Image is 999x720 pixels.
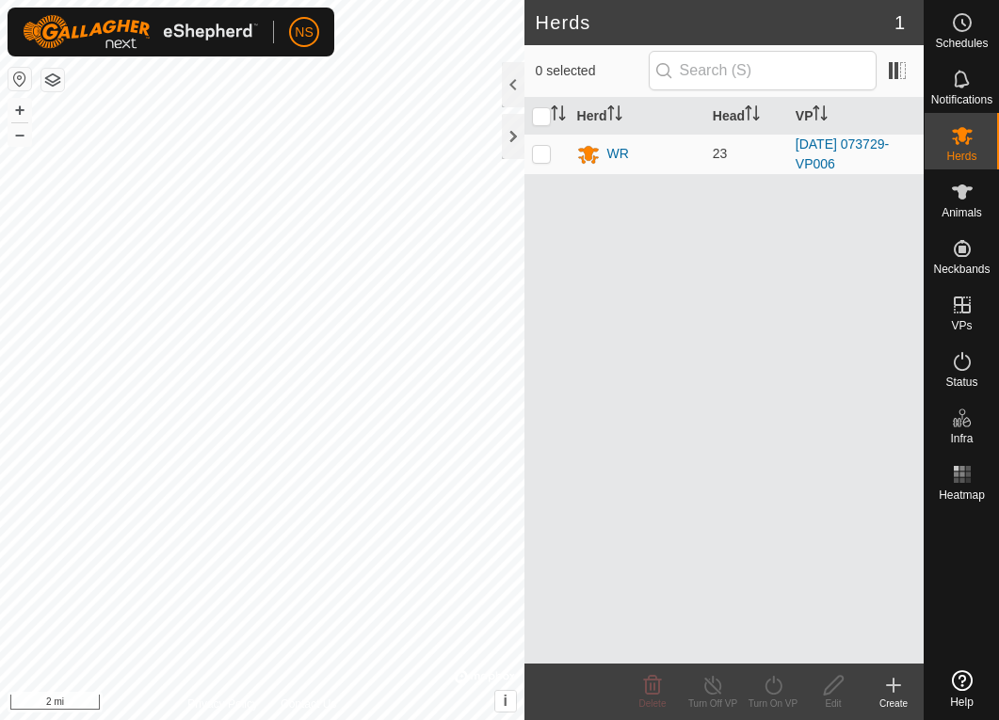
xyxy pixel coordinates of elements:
[8,68,31,90] button: Reset Map
[796,136,889,171] a: [DATE] 073729-VP006
[946,151,976,162] span: Herds
[933,264,990,275] span: Neckbands
[935,38,988,49] span: Schedules
[503,693,507,709] span: i
[639,698,667,709] span: Delete
[813,108,828,123] p-sorticon: Activate to sort
[570,98,705,135] th: Herd
[536,61,649,81] span: 0 selected
[743,696,803,711] div: Turn On VP
[649,51,877,90] input: Search (S)
[607,108,622,123] p-sorticon: Activate to sort
[295,23,313,42] span: NS
[41,69,64,91] button: Map Layers
[713,146,728,161] span: 23
[281,696,336,712] a: Contact Us
[705,98,788,135] th: Head
[951,320,972,331] span: VPs
[495,691,516,712] button: i
[536,11,894,34] h2: Herds
[8,99,31,121] button: +
[945,376,977,388] span: Status
[788,98,924,135] th: VP
[925,663,999,715] a: Help
[950,696,974,708] span: Help
[607,144,629,164] div: WR
[894,8,905,37] span: 1
[187,696,258,712] a: Privacy Policy
[950,433,973,444] span: Infra
[683,696,743,711] div: Turn Off VP
[803,696,863,711] div: Edit
[551,108,566,123] p-sorticon: Activate to sort
[942,207,982,218] span: Animals
[863,696,924,711] div: Create
[939,489,985,501] span: Heatmap
[931,94,992,105] span: Notifications
[8,123,31,146] button: –
[745,108,760,123] p-sorticon: Activate to sort
[23,15,258,49] img: Gallagher Logo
